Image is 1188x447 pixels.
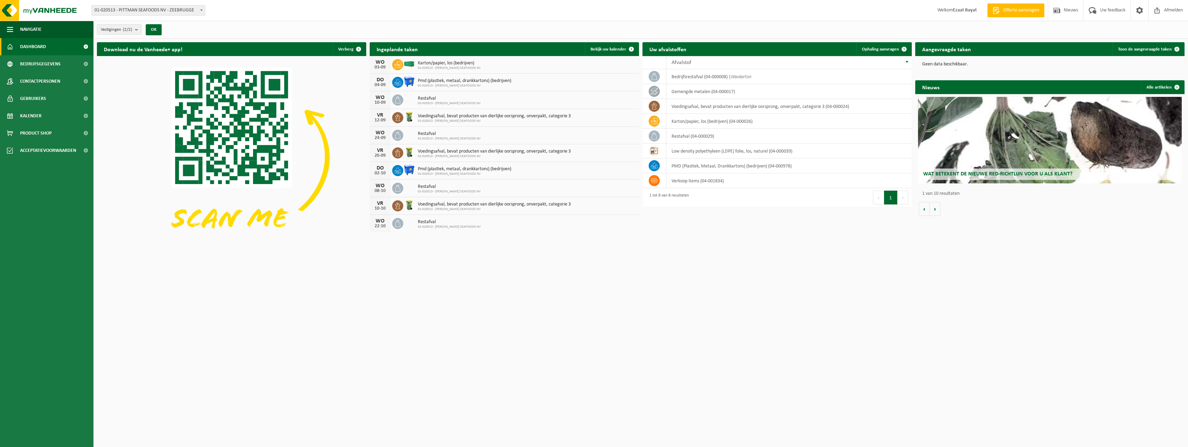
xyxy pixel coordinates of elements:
[373,118,387,123] div: 12-09
[403,164,415,176] img: WB-1100-HPE-BE-01
[418,137,481,141] span: 01-020513 - [PERSON_NAME] SEAFOODS NV
[403,61,415,67] img: HK-XC-40-GN-00
[373,100,387,105] div: 10-09
[20,21,42,38] span: Navigatie
[418,172,511,176] span: 01-020513 - [PERSON_NAME] SEAFOODS NV
[418,207,571,211] span: 01-020513 - [PERSON_NAME] SEAFOODS NV
[101,25,132,35] span: Vestigingen
[642,42,693,56] h2: Uw afvalstoffen
[1141,80,1184,94] a: Alle artikelen
[919,202,930,216] button: Vorige
[20,107,42,125] span: Kalender
[923,171,1072,177] span: Wat betekent de nieuwe RED-richtlijn voor u als klant?
[856,42,911,56] a: Ophaling aanvragen
[97,56,366,258] img: Download de VHEPlus App
[373,201,387,206] div: VR
[97,42,189,56] h2: Download nu de Vanheede+ app!
[418,184,481,190] span: Restafval
[20,125,52,142] span: Product Shop
[646,190,689,205] div: 1 tot 8 van 8 resultaten
[20,55,61,73] span: Bedrijfsgegevens
[672,60,691,65] span: Afvalstof
[373,130,387,136] div: WO
[373,60,387,65] div: WO
[373,77,387,83] div: DO
[373,206,387,211] div: 10-10
[373,171,387,176] div: 02-10
[418,119,571,123] span: 01-020513 - [PERSON_NAME] SEAFOODS NV
[418,154,571,158] span: 01-020513 - [PERSON_NAME] SEAFOODS NV
[373,65,387,70] div: 03-09
[373,83,387,88] div: 04-09
[418,225,481,229] span: 01-020513 - [PERSON_NAME] SEAFOODS NV
[922,62,1178,67] p: Geen data beschikbaar.
[987,3,1044,17] a: Offerte aanvragen
[373,95,387,100] div: WO
[418,113,571,119] span: Voedingsafval, bevat producten van dierlijke oorsprong, onverpakt, categorie 3
[338,47,353,52] span: Verberg
[666,158,912,173] td: PMD (Plastiek, Metaal, Drankkartons) (bedrijven) (04-000978)
[123,27,132,32] count: (2/2)
[418,131,481,137] span: Restafval
[666,114,912,129] td: karton/papier, los (bedrijven) (04-000026)
[930,202,940,216] button: Volgende
[898,191,908,204] button: Next
[922,191,1181,196] p: 1 van 10 resultaten
[1001,7,1041,14] span: Offerte aanvragen
[20,90,46,107] span: Gebruikers
[873,191,884,204] button: Previous
[373,112,387,118] div: VR
[953,8,977,13] strong: Ezaat Bayat
[370,42,425,56] h2: Ingeplande taken
[1113,42,1184,56] a: Toon de aangevraagde taken
[666,69,912,84] td: bedrijfsrestafval (04-000008) |
[418,149,571,154] span: Voedingsafval, bevat producten van dierlijke oorsprong, onverpakt, categorie 3
[884,191,898,204] button: 1
[418,219,481,225] span: Restafval
[418,96,481,101] span: Restafval
[418,66,481,70] span: 01-020513 - [PERSON_NAME] SEAFOODS NV
[20,142,76,159] span: Acceptatievoorwaarden
[146,24,162,35] button: OK
[403,111,415,123] img: WB-0140-HPE-GN-50
[666,99,912,114] td: voedingsafval, bevat producten van dierlijke oorsprong, onverpakt, categorie 3 (04-000024)
[418,61,481,66] span: Karton/papier, los (bedrijven)
[97,24,142,35] button: Vestigingen(2/2)
[373,153,387,158] div: 26-09
[403,76,415,88] img: WB-1100-HPE-BE-01
[1118,47,1172,52] span: Toon de aangevraagde taken
[666,84,912,99] td: gemengde metalen (04-000017)
[585,42,638,56] a: Bekijk uw kalender
[403,199,415,211] img: WB-0140-HPE-GN-50
[418,202,571,207] span: Voedingsafval, bevat producten van dierlijke oorsprong, onverpakt, categorie 3
[373,136,387,140] div: 24-09
[418,190,481,194] span: 01-020513 - [PERSON_NAME] SEAFOODS NV
[92,6,205,15] span: 01-020513 - PITTMAN SEAFOODS NV - ZEEBRUGGE
[333,42,366,56] button: Verberg
[731,74,751,80] i: Waxkarton
[418,166,511,172] span: Pmd (plastiek, metaal, drankkartons) (bedrijven)
[373,218,387,224] div: WO
[20,73,60,90] span: Contactpersonen
[20,38,46,55] span: Dashboard
[418,84,511,88] span: 01-020513 - [PERSON_NAME] SEAFOODS NV
[373,224,387,229] div: 22-10
[373,165,387,171] div: DO
[403,146,415,158] img: WB-0140-HPE-GN-50
[373,183,387,189] div: WO
[915,80,946,94] h2: Nieuws
[918,97,1182,183] a: Wat betekent de nieuwe RED-richtlijn voor u als klant?
[862,47,899,52] span: Ophaling aanvragen
[418,101,481,106] span: 01-020513 - [PERSON_NAME] SEAFOODS NV
[591,47,626,52] span: Bekijk uw kalender
[373,189,387,193] div: 08-10
[915,42,978,56] h2: Aangevraagde taken
[666,173,912,188] td: verkoop items (04-001834)
[373,148,387,153] div: VR
[91,5,205,16] span: 01-020513 - PITTMAN SEAFOODS NV - ZEEBRUGGE
[666,129,912,144] td: restafval (04-000029)
[666,144,912,158] td: low density polyethyleen (LDPE) folie, los, naturel (04-000039)
[418,78,511,84] span: Pmd (plastiek, metaal, drankkartons) (bedrijven)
